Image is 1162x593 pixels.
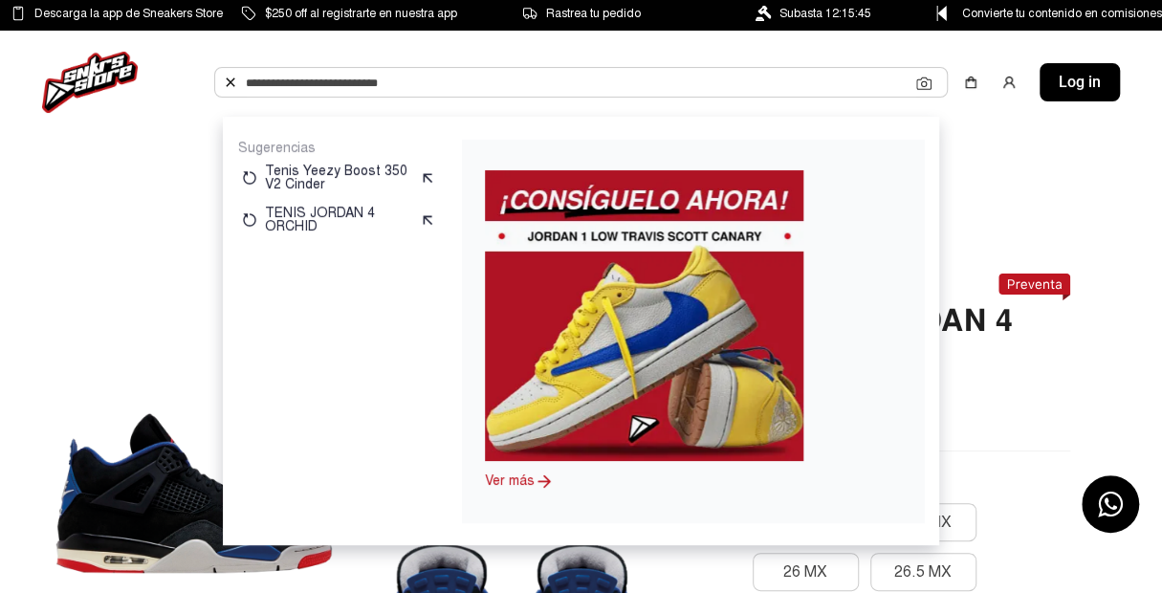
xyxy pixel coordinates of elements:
p: TENIS JORDAN 4 ORCHID [265,207,412,233]
img: user [1001,75,1017,90]
img: Buscar [223,75,238,90]
a: Ver más [485,472,535,489]
img: logo [42,52,138,113]
img: restart.svg [242,212,257,228]
span: Subasta 12:15:45 [779,3,871,24]
img: suggest.svg [420,170,435,186]
span: $250 off al registrarte en nuestra app [265,3,457,24]
span: Rastrea tu pedido [546,3,641,24]
img: shopping [963,75,978,90]
img: Cámara [916,76,932,91]
p: Tenis Yeezy Boost 350 V2 Cinder [265,165,412,191]
button: 26.5 MX [870,553,976,591]
span: Log in [1059,71,1101,94]
p: Sugerencias [238,140,439,157]
img: restart.svg [242,170,257,186]
button: 26 MX [753,553,859,591]
img: Control Point Icon [930,6,954,21]
span: Convierte tu contenido en comisiones [962,3,1162,24]
span: Descarga la app de Sneakers Store [34,3,223,24]
img: suggest.svg [420,212,435,228]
